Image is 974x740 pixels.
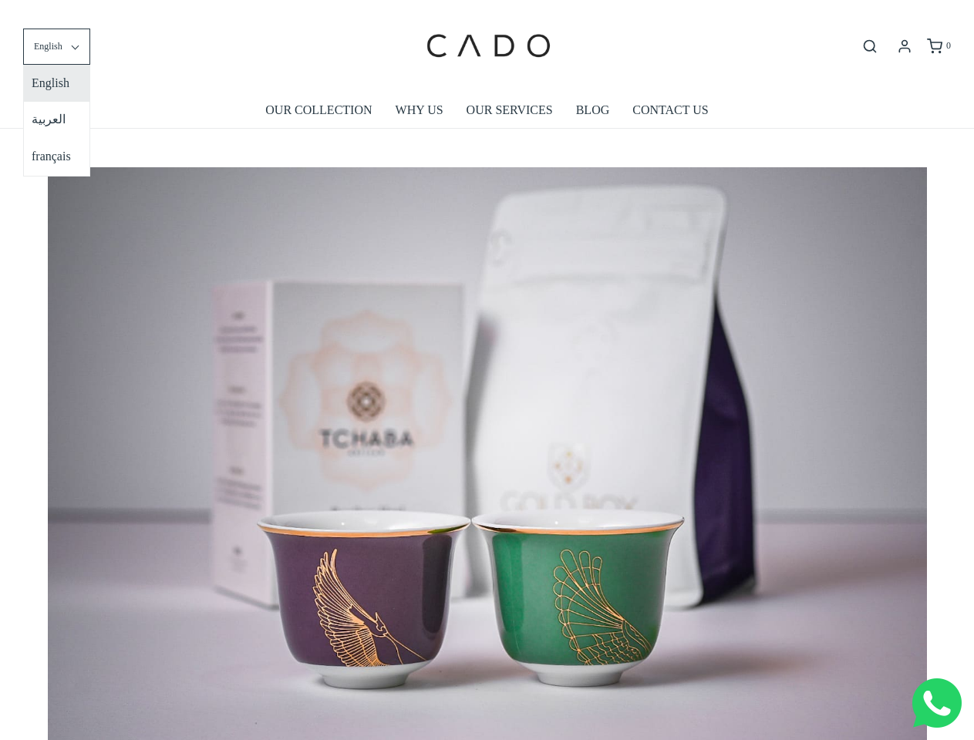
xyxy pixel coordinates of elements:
[632,92,708,128] a: CONTACT US
[265,92,372,128] a: OUR COLLECTION
[946,40,951,51] span: 0
[440,65,516,77] span: Company name
[925,39,951,54] a: 0
[34,39,62,54] span: English
[856,38,884,55] button: Open search bar
[576,92,610,128] a: BLOG
[23,29,90,65] button: English
[24,102,89,139] li: العربية
[24,139,89,176] li: français
[440,128,513,140] span: Number of gifts
[912,678,962,728] img: Whatsapp
[24,66,89,103] li: English
[467,92,553,128] a: OUR SERVICES
[440,2,490,14] span: Last name
[422,12,553,81] img: cadogifting
[396,92,443,128] a: WHY US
